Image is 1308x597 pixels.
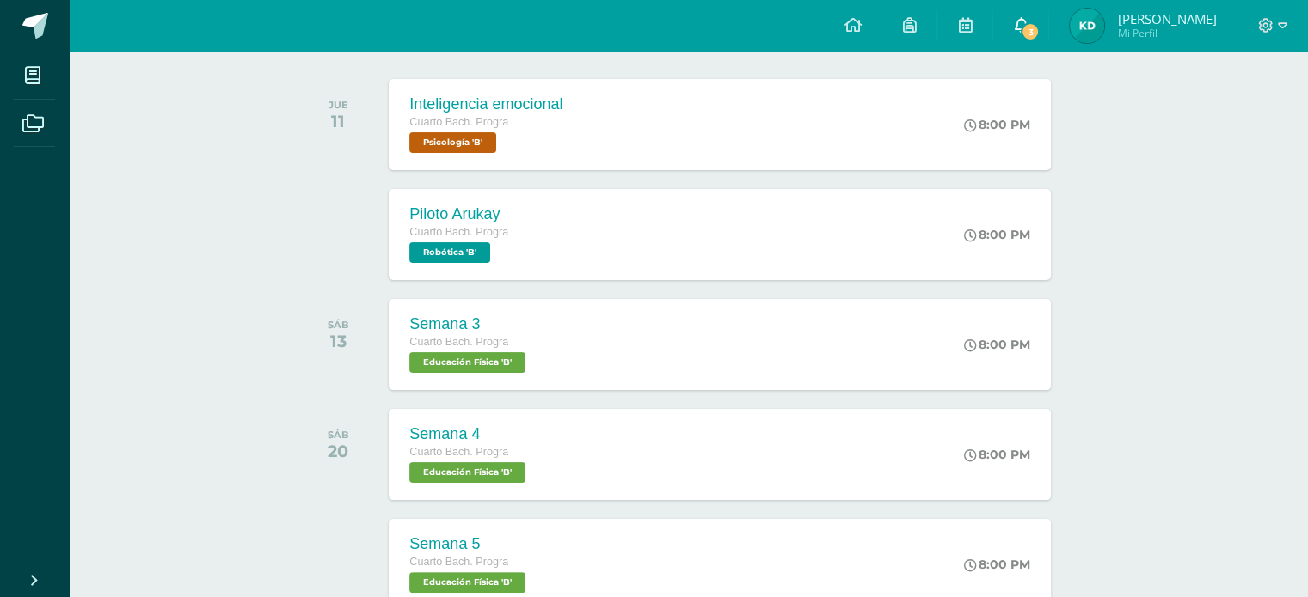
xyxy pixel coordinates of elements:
[409,95,562,113] div: Inteligencia emocional
[964,557,1030,572] div: 8:00 PM
[409,315,530,333] div: Semana 3
[409,132,496,153] span: Psicología 'B'
[328,441,349,461] div: 20
[409,205,508,223] div: Piloto Arukay
[409,352,525,373] span: Educación Física 'B'
[409,535,530,553] div: Semana 5
[409,242,490,263] span: Robótica 'B'
[1117,26,1216,40] span: Mi Perfil
[409,462,525,483] span: Educación Física 'B'
[328,331,349,351] div: 13
[964,227,1030,242] div: 8:00 PM
[409,446,508,458] span: Cuarto Bach. Progra
[328,429,349,441] div: SÁB
[1070,9,1104,43] img: 4b70fde962b89395a610c1d11ccac60f.png
[964,117,1030,132] div: 8:00 PM
[409,556,508,568] span: Cuarto Bach. Progra
[409,226,508,238] span: Cuarto Bach. Progra
[329,99,348,111] div: JUE
[1117,10,1216,27] span: [PERSON_NAME]
[964,447,1030,462] div: 8:00 PM
[409,572,525,593] span: Educación Física 'B'
[409,425,530,443] div: Semana 4
[409,336,508,348] span: Cuarto Bach. Progra
[964,337,1030,352] div: 8:00 PM
[329,111,348,131] div: 11
[409,116,508,128] span: Cuarto Bach. Progra
[1021,22,1040,41] span: 3
[328,319,349,331] div: SÁB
